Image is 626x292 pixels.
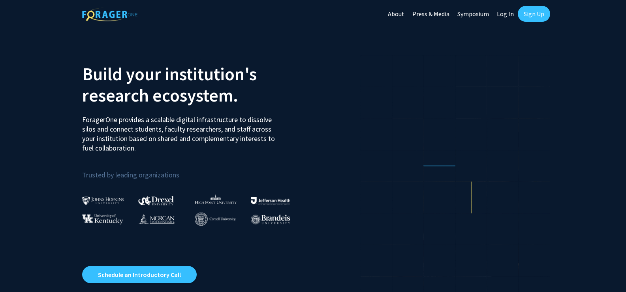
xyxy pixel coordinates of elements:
p: Trusted by leading organizations [82,159,307,181]
h2: Build your institution's research ecosystem. [82,63,307,106]
img: Cornell University [195,213,236,226]
img: Johns Hopkins University [82,196,124,205]
img: Drexel University [138,196,174,205]
img: Morgan State University [138,214,175,224]
a: Sign Up [518,6,550,22]
p: ForagerOne provides a scalable digital infrastructure to dissolve silos and connect students, fac... [82,109,280,153]
img: High Point University [195,194,237,204]
a: Opens in a new tab [82,266,197,283]
img: University of Kentucky [82,214,123,224]
img: ForagerOne Logo [82,8,137,21]
img: Thomas Jefferson University [251,197,290,205]
img: Brandeis University [251,215,290,224]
